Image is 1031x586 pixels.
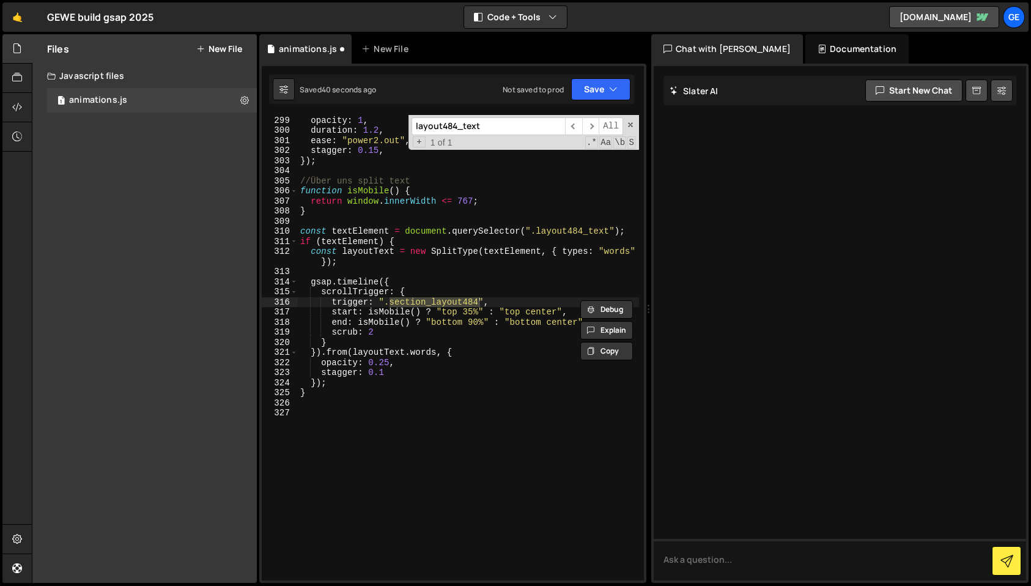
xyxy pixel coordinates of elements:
div: v 4.0.25 [34,20,60,29]
img: tab_domain_overview_orange.svg [50,77,59,87]
h2: Files [47,42,69,56]
div: 315 [262,287,298,297]
div: 327 [262,408,298,418]
button: Save [571,78,630,100]
div: 316 [262,297,298,308]
div: 321 [262,347,298,358]
span: Alt-Enter [599,117,623,135]
h2: Slater AI [670,85,719,97]
div: animations.js [69,95,127,106]
div: 302 [262,146,298,156]
button: Copy [580,342,633,360]
a: 🤙 [2,2,32,32]
button: Code + Tools [464,6,567,28]
div: 301 [262,136,298,146]
div: 40 seconds ago [322,84,376,95]
div: 311 [262,237,298,247]
div: 318 [262,317,298,328]
div: 308 [262,206,298,217]
div: 317 [262,307,298,317]
div: 305 [262,176,298,187]
input: Search for [412,117,565,135]
div: 320 [262,338,298,348]
span: 1 of 1 [426,138,457,148]
div: Documentation [805,34,909,64]
div: 303 [262,156,298,166]
div: 324 [262,378,298,388]
button: Debug [580,300,633,319]
div: Saved [300,84,376,95]
div: 300 [262,125,298,136]
button: New File [196,44,242,54]
div: 307 [262,196,298,207]
span: Whole Word Search [613,136,626,149]
div: Chat with [PERSON_NAME] [651,34,803,64]
a: [DOMAIN_NAME] [889,6,999,28]
div: Domain [63,78,90,86]
div: 310 [262,226,298,237]
span: Toggle Replace mode [413,136,426,148]
img: website_grey.svg [20,32,29,42]
div: 306 [262,186,298,196]
a: GE [1003,6,1025,28]
div: 309 [262,217,298,227]
div: Javascript files [32,64,257,88]
button: Explain [580,321,633,339]
div: GEWE build gsap 2025 [47,10,153,24]
div: Keywords nach Traffic [133,78,211,86]
div: 304 [262,166,298,176]
span: CaseSensitive Search [599,136,612,149]
button: Start new chat [865,80,963,102]
div: 325 [262,388,298,398]
div: Domain: [PERSON_NAME][DOMAIN_NAME] [32,32,202,42]
div: 322 [262,358,298,368]
div: 16828/45989.js [47,88,257,113]
span: Search In Selection [627,136,635,149]
span: ​ [565,117,582,135]
div: animations.js [279,43,337,55]
div: 314 [262,277,298,287]
div: Not saved to prod [503,84,564,95]
img: tab_keywords_by_traffic_grey.svg [119,77,129,87]
img: logo_orange.svg [20,20,29,29]
span: RegExp Search [585,136,598,149]
div: 313 [262,267,298,277]
span: ​ [582,117,599,135]
div: 312 [262,247,298,267]
div: New File [361,43,413,55]
div: 323 [262,368,298,378]
div: 326 [262,398,298,409]
span: 1 [57,97,65,106]
div: 319 [262,327,298,338]
div: 299 [262,116,298,126]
